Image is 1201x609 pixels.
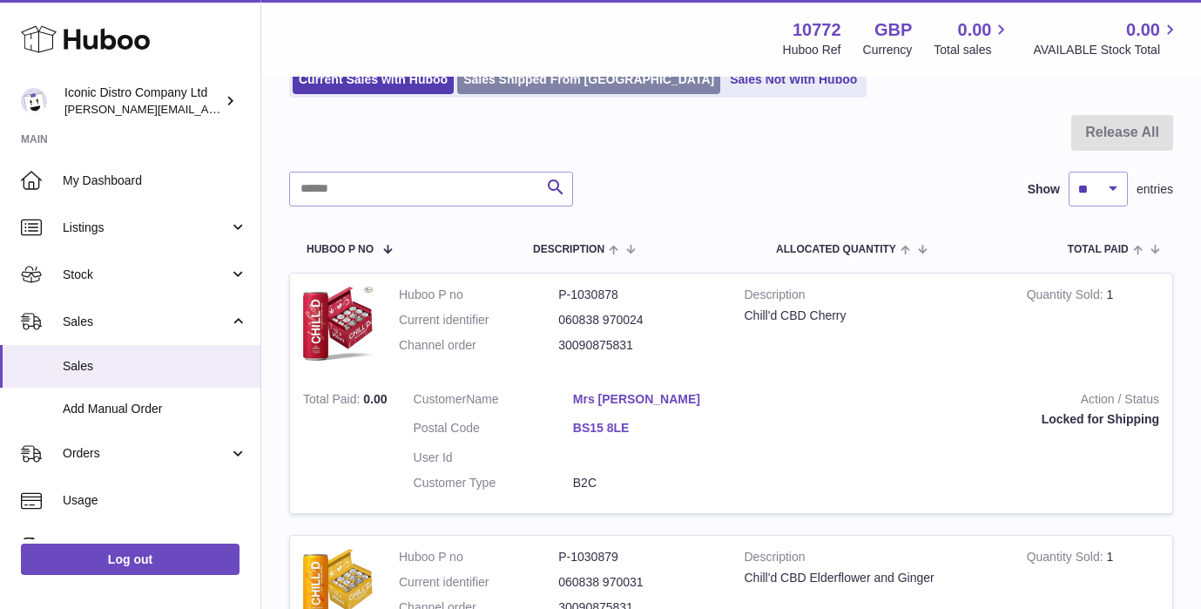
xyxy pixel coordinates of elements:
[533,244,604,255] span: Description
[414,392,467,406] span: Customer
[307,244,374,255] span: Huboo P no
[293,65,454,94] a: Current Sales with Huboo
[63,314,229,330] span: Sales
[558,337,718,354] dd: 30090875831
[558,312,718,328] dd: 060838 970024
[303,287,373,361] img: 1738772995.jpg
[1137,181,1173,198] span: entries
[303,392,363,410] strong: Total Paid
[934,18,1011,58] a: 0.00 Total sales
[399,574,558,591] dt: Current identifier
[21,88,47,114] img: paul@iconicdistro.com
[399,312,558,328] dt: Current identifier
[414,391,573,412] dt: Name
[558,574,718,591] dd: 060838 970031
[63,492,247,509] span: Usage
[573,420,732,436] a: BS15 8LE
[558,287,718,303] dd: P-1030878
[1027,288,1107,306] strong: Quantity Sold
[64,102,349,116] span: [PERSON_NAME][EMAIL_ADDRESS][DOMAIN_NAME]
[759,391,1159,412] strong: Action / Status
[874,18,912,42] strong: GBP
[573,391,732,408] a: Mrs [PERSON_NAME]
[63,401,247,417] span: Add Manual Order
[63,358,247,375] span: Sales
[63,173,247,189] span: My Dashboard
[958,18,992,42] span: 0.00
[863,42,913,58] div: Currency
[724,65,863,94] a: Sales Not With Huboo
[399,549,558,565] dt: Huboo P no
[745,308,1001,324] div: Chill'd CBD Cherry
[1027,550,1107,568] strong: Quantity Sold
[457,65,720,94] a: Sales Shipped From [GEOGRAPHIC_DATA]
[414,450,573,466] dt: User Id
[1068,244,1129,255] span: Total paid
[776,244,896,255] span: ALLOCATED Quantity
[934,42,1011,58] span: Total sales
[573,475,732,491] dd: B2C
[558,549,718,565] dd: P-1030879
[745,570,1001,586] div: Chill'd CBD Elderflower and Ginger
[1014,274,1172,378] td: 1
[399,337,558,354] dt: Channel order
[745,549,1001,570] strong: Description
[414,475,573,491] dt: Customer Type
[783,42,841,58] div: Huboo Ref
[1033,42,1180,58] span: AVAILABLE Stock Total
[63,445,229,462] span: Orders
[64,85,221,118] div: Iconic Distro Company Ltd
[21,544,240,575] a: Log out
[1028,181,1060,198] label: Show
[63,267,229,283] span: Stock
[63,220,229,236] span: Listings
[1126,18,1160,42] span: 0.00
[399,287,558,303] dt: Huboo P no
[793,18,841,42] strong: 10772
[745,287,1001,308] strong: Description
[759,411,1159,428] div: Locked for Shipping
[1033,18,1180,58] a: 0.00 AVAILABLE Stock Total
[414,420,573,441] dt: Postal Code
[363,392,387,406] span: 0.00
